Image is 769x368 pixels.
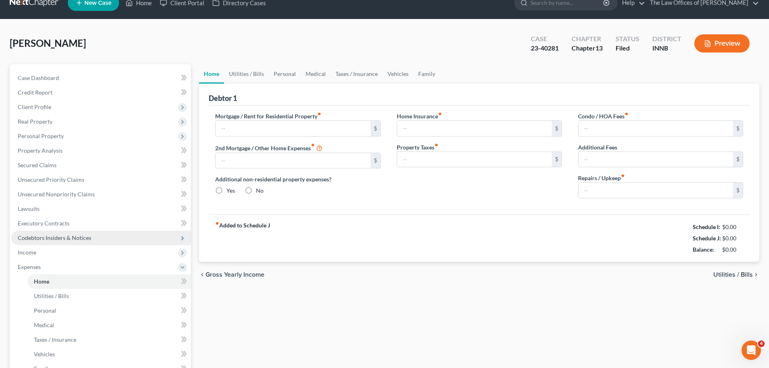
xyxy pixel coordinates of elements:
span: Income [18,249,36,256]
a: Unsecured Priority Claims [11,172,191,187]
span: Codebtors Insiders & Notices [18,234,91,241]
div: $ [371,153,380,168]
span: Lawsuits [18,205,40,212]
label: Repairs / Upkeep [578,174,625,182]
span: Home [34,278,49,285]
label: Additional non-residential property expenses? [215,175,380,183]
div: $ [733,183,743,198]
div: Chapter [572,34,603,44]
span: Real Property [18,118,52,125]
label: 2nd Mortgage / Other Home Expenses [215,143,323,153]
div: $0.00 [722,223,744,231]
span: Personal Property [18,132,64,139]
input: -- [397,152,552,167]
a: Property Analysis [11,143,191,158]
a: Home [199,64,224,84]
button: Utilities / Bills chevron_right [713,271,759,278]
div: $ [552,152,562,167]
label: Additional Fees [578,143,617,151]
strong: Balance: [693,246,714,253]
a: Personal [269,64,301,84]
span: 4 [758,341,765,347]
a: Utilities / Bills [27,289,191,303]
span: Secured Claims [18,162,57,168]
i: fiber_manual_record [621,174,625,178]
a: Vehicles [383,64,413,84]
a: Lawsuits [11,202,191,216]
input: -- [578,183,733,198]
i: fiber_manual_record [434,143,438,147]
div: 23-40281 [531,44,559,53]
span: Utilities / Bills [713,271,753,278]
span: Expenses [18,263,41,270]
button: chevron_left Gross Yearly Income [199,271,264,278]
iframe: Intercom live chat [742,341,761,360]
span: Case Dashboard [18,74,59,81]
a: Family [413,64,440,84]
label: No [256,187,264,195]
span: Personal [34,307,56,314]
label: Mortgage / Rent for Residential Property [215,112,321,120]
span: Vehicles [34,351,55,357]
div: Chapter [572,44,603,53]
span: Taxes / Insurance [34,336,76,343]
a: Secured Claims [11,158,191,172]
i: chevron_left [199,271,205,278]
a: Taxes / Insurance [331,64,383,84]
span: Credit Report [18,89,52,96]
label: Condo / HOA Fees [578,112,629,120]
a: Home [27,274,191,289]
a: Medical [27,318,191,332]
strong: Added to Schedule J [215,221,270,255]
div: $0.00 [722,246,744,254]
span: Unsecured Nonpriority Claims [18,191,95,198]
div: $ [371,121,380,136]
a: Medical [301,64,331,84]
span: Medical [34,322,54,328]
a: Vehicles [27,347,191,362]
i: chevron_right [753,271,759,278]
div: $ [733,152,743,167]
div: Filed [616,44,639,53]
strong: Schedule I: [693,223,720,230]
span: Executory Contracts [18,220,69,227]
span: [PERSON_NAME] [10,37,86,49]
label: Home Insurance [397,112,442,120]
a: Credit Report [11,85,191,100]
i: fiber_manual_record [438,112,442,116]
input: -- [216,121,370,136]
i: fiber_manual_record [215,221,219,225]
i: fiber_manual_record [311,143,315,147]
span: Unsecured Priority Claims [18,176,84,183]
span: Gross Yearly Income [205,271,264,278]
div: $0.00 [722,234,744,242]
label: Property Taxes [397,143,438,151]
i: fiber_manual_record [317,112,321,116]
a: Unsecured Nonpriority Claims [11,187,191,202]
div: Debtor 1 [209,93,237,103]
i: fiber_manual_record [624,112,629,116]
span: 13 [595,44,603,52]
a: Utilities / Bills [224,64,269,84]
a: Personal [27,303,191,318]
span: Utilities / Bills [34,292,69,299]
div: INNB [652,44,681,53]
a: Executory Contracts [11,216,191,231]
button: Preview [694,34,750,53]
span: Property Analysis [18,147,63,154]
input: -- [578,121,733,136]
a: Taxes / Insurance [27,332,191,347]
div: Case [531,34,559,44]
div: District [652,34,681,44]
input: -- [216,153,370,168]
strong: Schedule J: [693,235,721,242]
label: Yes [226,187,235,195]
div: $ [552,121,562,136]
div: $ [733,121,743,136]
input: -- [397,121,552,136]
input: -- [578,152,733,167]
div: Status [616,34,639,44]
a: Case Dashboard [11,71,191,85]
span: Client Profile [18,103,51,110]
